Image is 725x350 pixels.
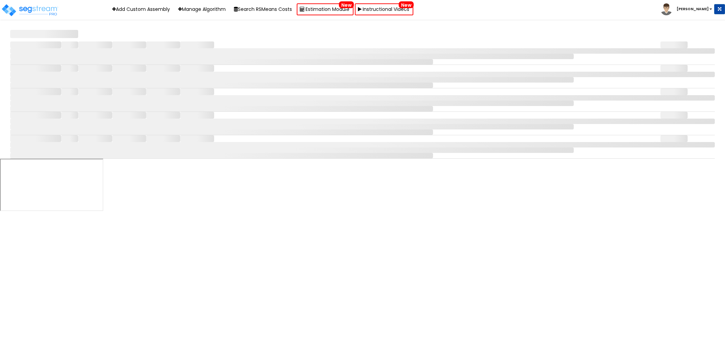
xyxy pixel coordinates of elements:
img: logo_pro_r.png [1,3,59,17]
a: Instructional VideosNew [355,3,413,15]
a: Add Custom Assembly [109,4,173,15]
img: avatar.png [660,3,672,15]
a: Estimation ModuleNew [297,3,353,15]
b: [PERSON_NAME] [677,6,709,12]
span: New [399,1,414,8]
span: New [339,1,354,8]
a: Manage Algorithm [175,4,229,15]
button: Search RSMeans Costs [230,4,295,15]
